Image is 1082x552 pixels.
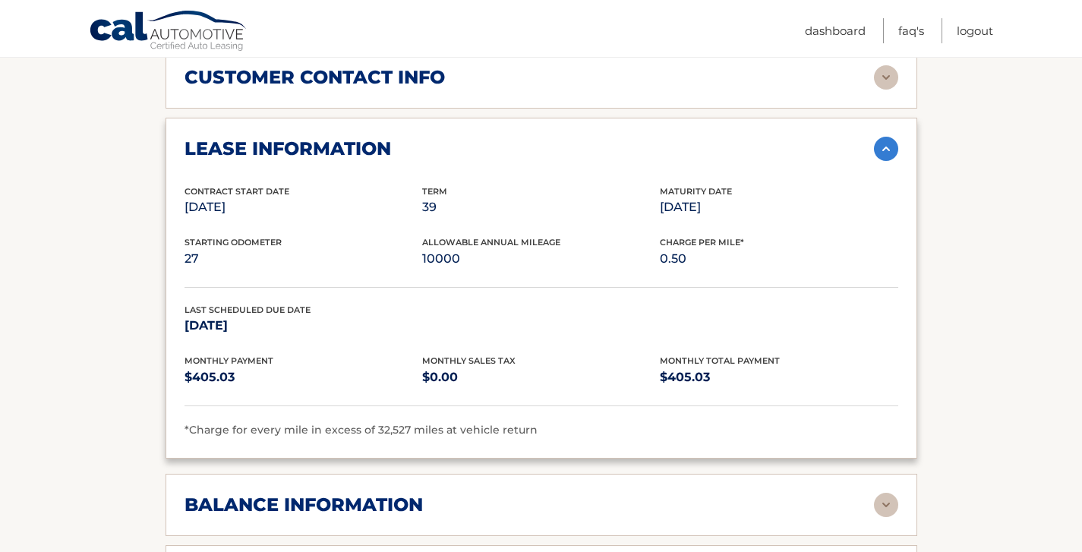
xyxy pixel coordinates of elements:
[660,367,897,388] p: $405.03
[185,304,311,315] span: Last Scheduled Due Date
[185,237,282,248] span: Starting Odometer
[185,66,445,89] h2: customer contact info
[89,10,248,54] a: Cal Automotive
[874,493,898,517] img: accordion-rest.svg
[185,315,422,336] p: [DATE]
[660,197,897,218] p: [DATE]
[185,423,538,437] span: *Charge for every mile in excess of 32,527 miles at vehicle return
[185,197,422,218] p: [DATE]
[422,367,660,388] p: $0.00
[874,65,898,90] img: accordion-rest.svg
[660,237,744,248] span: Charge Per Mile*
[185,494,423,516] h2: balance information
[660,248,897,270] p: 0.50
[185,367,422,388] p: $405.03
[422,237,560,248] span: Allowable Annual Mileage
[805,18,866,43] a: Dashboard
[422,248,660,270] p: 10000
[185,186,289,197] span: Contract Start Date
[874,137,898,161] img: accordion-active.svg
[898,18,924,43] a: FAQ's
[957,18,993,43] a: Logout
[185,137,391,160] h2: lease information
[422,197,660,218] p: 39
[660,355,780,366] span: Monthly Total Payment
[185,248,422,270] p: 27
[422,355,516,366] span: Monthly Sales Tax
[422,186,447,197] span: Term
[660,186,732,197] span: Maturity Date
[185,355,273,366] span: Monthly Payment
